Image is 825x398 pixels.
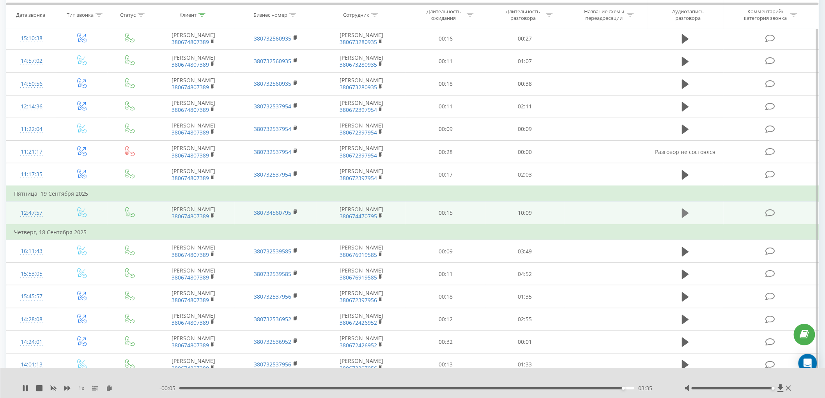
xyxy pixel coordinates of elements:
td: [PERSON_NAME] [152,50,235,73]
div: 11:22:04 [14,122,49,137]
span: 03:35 [638,384,652,392]
a: 380732537954 [254,148,292,156]
div: 11:17:35 [14,167,49,182]
div: 16:11:43 [14,244,49,259]
a: 380674470795 [340,212,377,220]
a: 380674807389 [172,152,209,159]
td: [PERSON_NAME] [152,331,235,353]
div: Длительность разговора [502,8,544,21]
a: 380732560935 [254,57,292,65]
span: - 00:05 [159,384,179,392]
div: Название схемы переадресации [583,8,625,21]
td: [PERSON_NAME] [317,353,406,376]
td: [PERSON_NAME] [317,331,406,353]
div: Open Intercom Messenger [798,354,817,373]
a: 380673280935 [340,38,377,46]
td: [PERSON_NAME] [317,95,406,118]
div: 12:47:57 [14,205,49,221]
div: 14:24:01 [14,334,49,350]
a: 380674807389 [172,274,209,281]
a: 380674807389 [172,296,209,304]
td: 00:09 [485,118,565,140]
a: 380732537956 [254,361,292,368]
a: 380674807389 [172,341,209,349]
a: 380673280935 [340,83,377,91]
td: [PERSON_NAME] [317,308,406,331]
div: 15:45:57 [14,289,49,304]
td: 00:27 [485,27,565,50]
span: 1 x [78,384,84,392]
a: 380732560935 [254,80,292,87]
td: [PERSON_NAME] [317,141,406,163]
td: [PERSON_NAME] [317,263,406,285]
a: 380672426952 [340,341,377,349]
td: [PERSON_NAME] [317,285,406,308]
a: 380674807389 [172,212,209,220]
td: 04:52 [485,263,565,285]
td: 00:12 [406,308,485,331]
a: 380674807389 [172,83,209,91]
td: [PERSON_NAME] [152,263,235,285]
div: Статус [120,11,136,18]
td: 01:33 [485,353,565,376]
a: 380732537954 [254,171,292,178]
a: 380674807389 [172,129,209,136]
td: 00:15 [406,202,485,225]
td: 01:35 [485,285,565,308]
div: Аудиозапись разговора [663,8,713,21]
td: 00:17 [406,163,485,186]
a: 380672397954 [340,106,377,113]
td: [PERSON_NAME] [152,285,235,308]
td: 00:11 [406,95,485,118]
td: 00:16 [406,27,485,50]
a: 380732537954 [254,103,292,110]
div: Дата звонка [16,11,45,18]
div: 11:21:17 [14,144,49,159]
td: [PERSON_NAME] [317,73,406,95]
a: 380732560935 [254,35,292,42]
td: 00:28 [406,141,485,163]
a: 380676919585 [340,274,377,281]
td: 00:18 [406,285,485,308]
a: 380734560795 [254,209,292,216]
a: 380672397956 [340,364,377,372]
td: [PERSON_NAME] [152,308,235,331]
td: [PERSON_NAME] [152,353,235,376]
td: [PERSON_NAME] [317,202,406,225]
td: 00:38 [485,73,565,95]
td: [PERSON_NAME] [317,118,406,140]
td: [PERSON_NAME] [317,27,406,50]
td: Пятница, 19 Сентября 2025 [6,186,819,202]
td: 00:18 [406,73,485,95]
div: Тип звонка [67,11,94,18]
div: Клиент [179,11,197,18]
a: 380676919585 [340,251,377,258]
td: [PERSON_NAME] [152,95,235,118]
a: 380674807389 [172,61,209,68]
a: 380732536952 [254,338,292,345]
div: Бизнес номер [253,11,287,18]
div: Длительность ожидания [423,8,465,21]
td: 03:49 [485,240,565,263]
div: Accessibility label [772,387,775,390]
td: [PERSON_NAME] [152,118,235,140]
a: 380674807389 [172,106,209,113]
a: 380674807389 [172,174,209,182]
td: 00:01 [485,331,565,353]
a: 380672397954 [340,152,377,159]
a: 380672397956 [340,296,377,304]
div: 14:01:13 [14,357,49,372]
div: 12:14:36 [14,99,49,114]
td: 10:09 [485,202,565,225]
td: 02:11 [485,95,565,118]
td: [PERSON_NAME] [317,50,406,73]
div: 14:50:56 [14,76,49,92]
a: 380674807389 [172,319,209,326]
div: 15:10:38 [14,31,49,46]
div: Комментарий/категория звонка [743,8,788,21]
div: 14:57:02 [14,53,49,69]
td: [PERSON_NAME] [152,73,235,95]
a: 380674807389 [172,38,209,46]
a: 380672397954 [340,174,377,182]
a: 380673280935 [340,61,377,68]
